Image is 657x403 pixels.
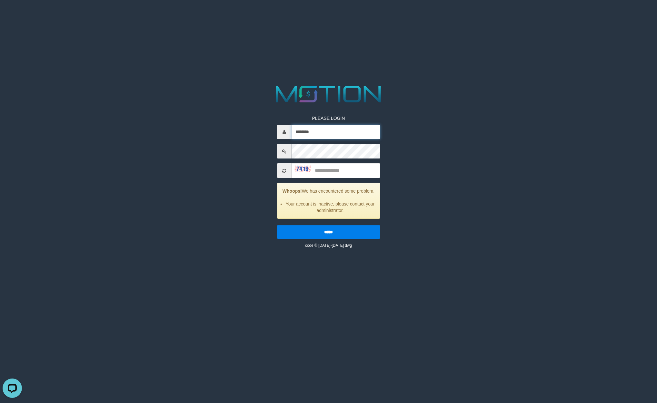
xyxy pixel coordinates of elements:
img: captcha [295,166,311,172]
li: Your account is inactive, please contact your administrator. [285,201,375,214]
p: PLEASE LOGIN [277,115,380,121]
img: MOTION_logo.png [271,83,386,105]
small: code © [DATE]-[DATE] dwg [305,243,352,248]
div: We has encountered some problem. [277,183,380,219]
button: Open LiveChat chat widget [3,3,22,22]
strong: Whoops! [283,188,302,194]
